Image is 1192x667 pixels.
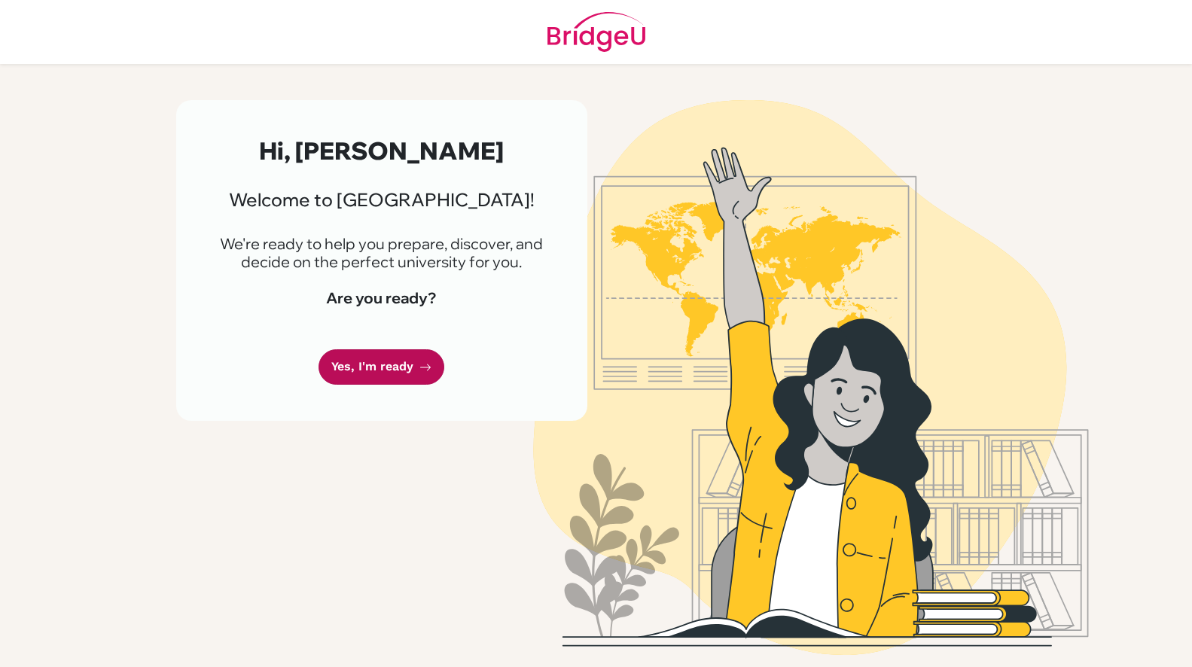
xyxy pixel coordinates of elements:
a: Yes, I'm ready [319,349,444,385]
h3: Welcome to [GEOGRAPHIC_DATA]! [212,189,551,211]
h2: Hi, [PERSON_NAME] [212,136,551,165]
p: We're ready to help you prepare, discover, and decide on the perfect university for you. [212,235,551,271]
h4: Are you ready? [212,289,551,307]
